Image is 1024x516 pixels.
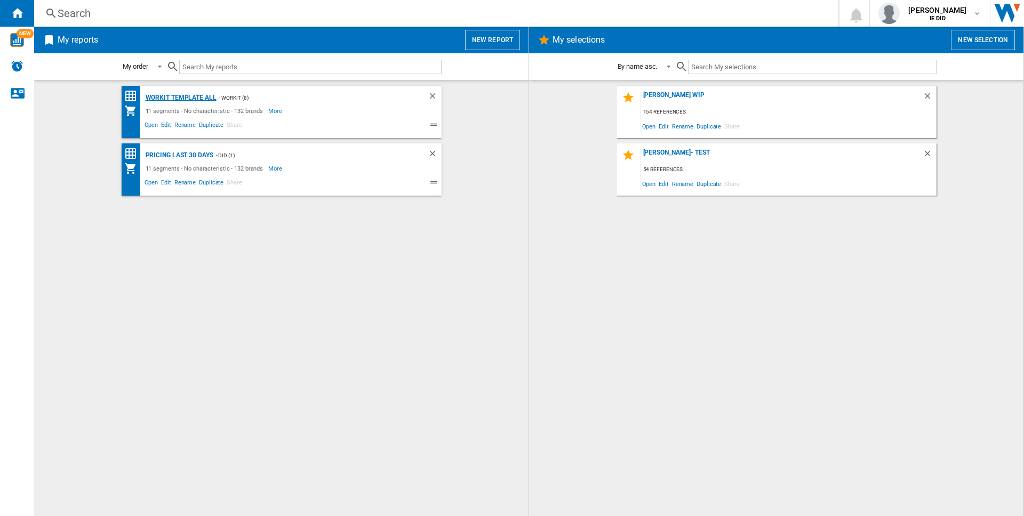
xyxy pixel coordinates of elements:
[143,162,269,175] div: 11 segments - No characteristic - 132 brands
[143,149,213,162] div: Pricing Last 30 days
[123,62,148,70] div: My order
[217,91,406,104] div: - Workit (8)
[173,120,197,133] span: Rename
[10,33,24,47] img: wise-card.svg
[11,60,23,72] img: alerts-logo.svg
[908,5,966,15] span: [PERSON_NAME]
[225,120,244,133] span: Share
[618,62,658,70] div: By name asc.
[143,178,160,190] span: Open
[923,91,937,106] div: Delete
[723,119,741,133] span: Share
[428,91,442,104] div: Delete
[143,120,160,133] span: Open
[930,15,946,22] b: IE DID
[197,178,225,190] span: Duplicate
[268,162,284,175] span: More
[58,6,811,21] div: Search
[124,104,143,117] div: My Assortment
[657,119,670,133] span: Edit
[878,3,900,24] img: profile.jpg
[550,30,607,50] h2: My selections
[143,104,269,117] div: 11 segments - No characteristic - 132 brands
[641,106,937,119] div: 154 references
[124,90,143,103] div: Price Matrix
[641,163,937,176] div: 54 references
[159,178,173,190] span: Edit
[688,60,936,74] input: Search My selections
[951,30,1015,50] button: New selection
[641,119,658,133] span: Open
[695,176,723,191] span: Duplicate
[428,149,442,162] div: Delete
[213,149,406,162] div: - DID (1)
[143,91,217,104] div: Workit Template All
[268,104,284,117] span: More
[641,91,923,106] div: [PERSON_NAME] WIP
[923,149,937,163] div: Delete
[657,176,670,191] span: Edit
[641,149,923,163] div: [PERSON_NAME]- Test
[225,178,244,190] span: Share
[723,176,741,191] span: Share
[55,30,100,50] h2: My reports
[124,147,143,160] div: Price Matrix
[197,120,225,133] span: Duplicate
[641,176,658,191] span: Open
[695,119,723,133] span: Duplicate
[17,29,34,38] span: NEW
[670,176,695,191] span: Rename
[173,178,197,190] span: Rename
[159,120,173,133] span: Edit
[179,60,442,74] input: Search My reports
[124,162,143,175] div: My Assortment
[465,30,520,50] button: New report
[670,119,695,133] span: Rename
